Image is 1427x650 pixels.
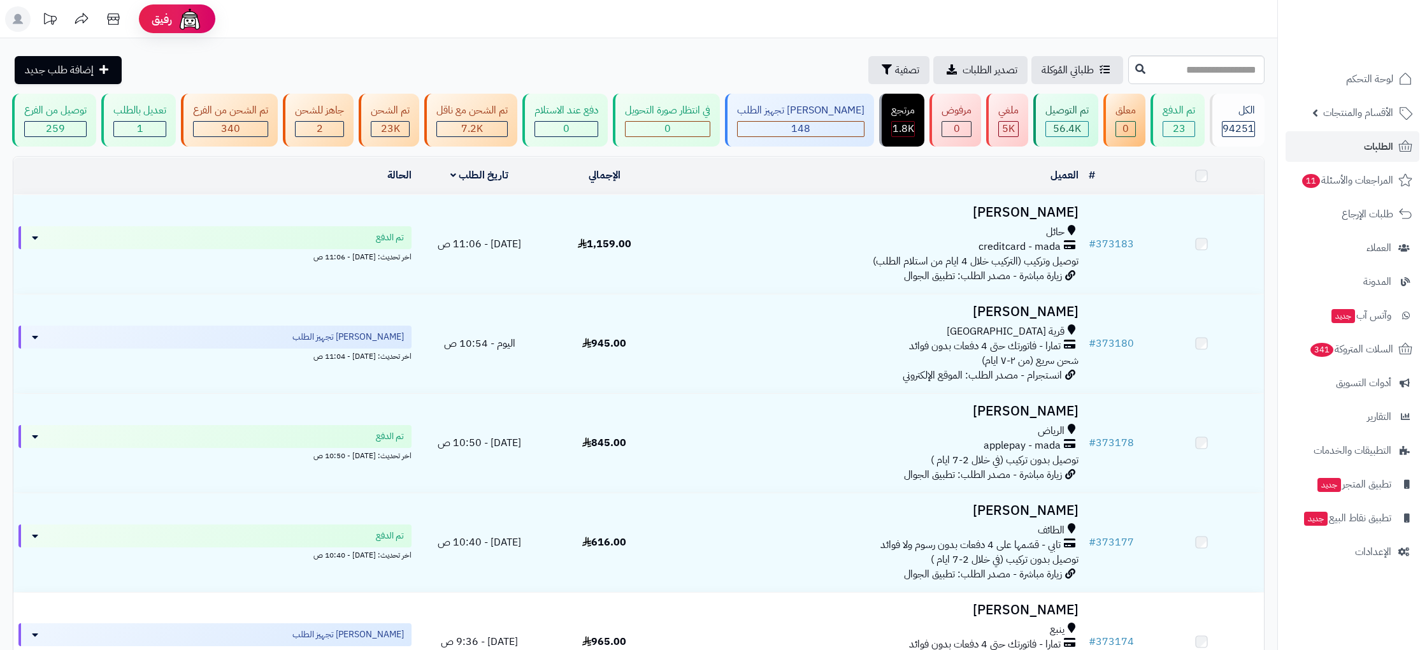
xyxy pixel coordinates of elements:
span: تم الدفع [376,231,404,244]
a: التقارير [1286,401,1419,432]
div: تم الشحن [371,103,410,118]
span: 965.00 [582,634,626,649]
div: [PERSON_NAME] تجهيز الطلب [737,103,864,118]
span: # [1089,535,1096,550]
span: جديد [1331,309,1355,323]
a: #373180 [1089,336,1134,351]
span: جديد [1304,512,1328,526]
span: 845.00 [582,435,626,451]
span: 7.2K [461,121,483,136]
div: في انتظار صورة التحويل [625,103,710,118]
a: الطلبات [1286,131,1419,162]
a: مرفوض 0 [927,94,984,147]
div: 0 [535,122,598,136]
span: 5K [1002,121,1015,136]
a: تعديل بالطلب 1 [99,94,178,147]
span: زيارة مباشرة - مصدر الطلب: تطبيق الجوال [904,567,1062,582]
span: اليوم - 10:54 ص [444,336,515,351]
div: مرتجع [891,103,915,118]
span: # [1089,634,1096,649]
span: طلبات الإرجاع [1342,205,1393,223]
a: تم التوصيل 56.4K [1031,94,1101,147]
a: جاهز للشحن 2 [280,94,356,147]
a: تاريخ الطلب [450,168,508,183]
span: الإعدادات [1355,543,1391,561]
span: 0 [954,121,960,136]
div: 2 [296,122,343,136]
span: تابي - قسّمها على 4 دفعات بدون رسوم ولا فوائد [880,538,1061,552]
span: 616.00 [582,535,626,550]
span: العملاء [1366,239,1391,257]
div: تعديل بالطلب [113,103,166,118]
span: توصيل بدون تركيب (في خلال 2-7 ايام ) [931,552,1079,567]
h3: [PERSON_NAME] [672,404,1079,419]
span: 2 [317,121,323,136]
a: تطبيق نقاط البيعجديد [1286,503,1419,533]
a: تم الشحن مع ناقل 7.2K [422,94,520,147]
span: زيارة مباشرة - مصدر الطلب: تطبيق الجوال [904,268,1062,284]
a: وآتس آبجديد [1286,300,1419,331]
span: التطبيقات والخدمات [1314,442,1391,459]
div: اخر تحديث: [DATE] - 10:40 ص [18,547,412,561]
span: لوحة التحكم [1346,70,1393,88]
a: طلبات الإرجاع [1286,199,1419,229]
span: الطائف [1038,523,1065,538]
h3: [PERSON_NAME] [672,603,1079,617]
div: اخر تحديث: [DATE] - 11:06 ص [18,249,412,263]
img: logo-2.png [1340,36,1415,62]
span: إضافة طلب جديد [25,62,94,78]
div: 7223 [437,122,507,136]
span: 259 [46,121,65,136]
span: 11 [1302,174,1320,188]
span: توصيل وتركيب (التركيب خلال 4 ايام من استلام الطلب) [873,254,1079,269]
h3: [PERSON_NAME] [672,305,1079,319]
span: شحن سريع (من ٢-٧ ايام) [982,353,1079,368]
a: #373183 [1089,236,1134,252]
a: دفع عند الاستلام 0 [520,94,610,147]
a: #373178 [1089,435,1134,451]
a: تم الشحن من الفرع 340 [178,94,280,147]
span: 148 [791,121,810,136]
div: معلق [1115,103,1136,118]
a: العملاء [1286,233,1419,263]
span: طلباتي المُوكلة [1042,62,1094,78]
span: # [1089,236,1096,252]
a: تطبيق المتجرجديد [1286,469,1419,500]
div: 1805 [892,122,914,136]
a: المدونة [1286,266,1419,297]
a: لوحة التحكم [1286,64,1419,94]
a: الحالة [387,168,412,183]
span: [PERSON_NAME] تجهيز الطلب [292,331,404,343]
a: أدوات التسويق [1286,368,1419,398]
div: 0 [626,122,710,136]
a: المراجعات والأسئلة11 [1286,165,1419,196]
span: المراجعات والأسئلة [1301,171,1393,189]
a: الإعدادات [1286,537,1419,567]
span: 0 [563,121,570,136]
span: 945.00 [582,336,626,351]
div: تم الشحن مع ناقل [436,103,508,118]
span: المدونة [1363,273,1391,291]
span: [DATE] - 10:40 ص [438,535,521,550]
a: السلات المتروكة341 [1286,334,1419,365]
span: رفيق [152,11,172,27]
a: مرتجع 1.8K [877,94,927,147]
div: 259 [25,122,86,136]
span: 341 [1310,343,1333,357]
a: إضافة طلب جديد [15,56,122,84]
span: 1.8K [893,121,914,136]
span: 340 [221,121,240,136]
span: تطبيق المتجر [1316,475,1391,493]
span: زيارة مباشرة - مصدر الطلب: تطبيق الجوال [904,467,1062,482]
span: تم الدفع [376,430,404,443]
a: ملغي 5K [984,94,1031,147]
a: # [1089,168,1095,183]
span: جديد [1317,478,1341,492]
span: تم الدفع [376,530,404,542]
span: الرياض [1038,424,1065,438]
a: تصدير الطلبات [933,56,1028,84]
a: [PERSON_NAME] تجهيز الطلب 148 [722,94,877,147]
a: تم الشحن 23K [356,94,422,147]
span: تمارا - فاتورتك حتى 4 دفعات بدون فوائد [909,339,1061,354]
div: 56446 [1046,122,1088,136]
